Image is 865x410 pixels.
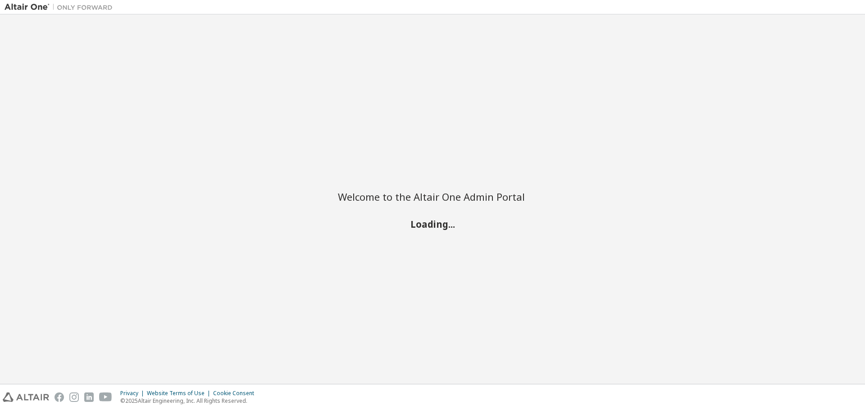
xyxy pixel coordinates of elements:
[338,218,527,230] h2: Loading...
[69,392,79,402] img: instagram.svg
[213,390,259,397] div: Cookie Consent
[120,390,147,397] div: Privacy
[55,392,64,402] img: facebook.svg
[338,190,527,203] h2: Welcome to the Altair One Admin Portal
[120,397,259,405] p: © 2025 Altair Engineering, Inc. All Rights Reserved.
[84,392,94,402] img: linkedin.svg
[99,392,112,402] img: youtube.svg
[5,3,117,12] img: Altair One
[147,390,213,397] div: Website Terms of Use
[3,392,49,402] img: altair_logo.svg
